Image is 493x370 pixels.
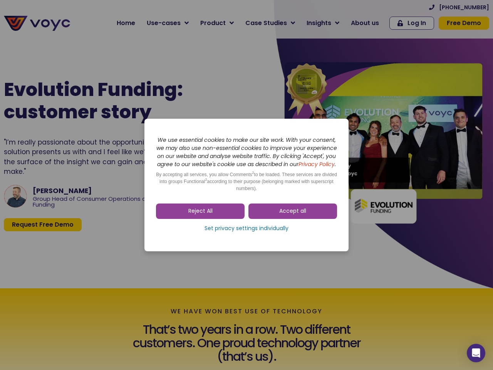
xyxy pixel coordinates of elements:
[205,225,288,232] span: Set privacy settings individually
[188,207,213,215] span: Reject All
[156,136,337,168] i: We use essential cookies to make our site work. With your consent, we may also use non-essential ...
[252,171,254,175] sup: 2
[279,207,306,215] span: Accept all
[467,344,485,362] div: Open Intercom Messenger
[156,203,245,219] a: Reject All
[298,160,335,168] a: Privacy Policy
[156,172,337,191] span: By accepting all services, you allow Comments to be loaded. These services are divided into group...
[156,223,337,234] a: Set privacy settings individually
[248,203,337,219] a: Accept all
[205,178,207,182] sup: 2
